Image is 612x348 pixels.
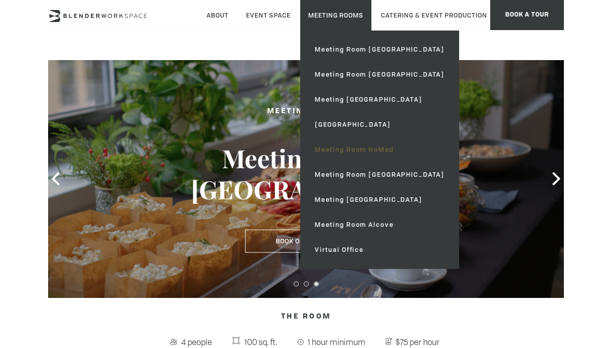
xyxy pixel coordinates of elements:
[48,307,564,326] h4: The Room
[245,230,367,253] a: Book Online Now
[307,87,453,112] a: Meeting [GEOGRAPHIC_DATA]
[307,37,453,62] a: Meeting Room [GEOGRAPHIC_DATA]
[562,300,612,348] iframe: Chat Widget
[307,237,453,262] a: Virtual Office
[307,162,453,187] a: Meeting Room [GEOGRAPHIC_DATA]
[307,137,453,162] a: Meeting Room NoMad
[307,212,453,237] a: Meeting Room Alcove
[307,112,453,137] a: [GEOGRAPHIC_DATA]
[307,62,453,87] a: Meeting Room [GEOGRAPHIC_DATA]
[191,105,422,118] h2: Meeting Space
[191,143,422,205] h3: Meeting Room [GEOGRAPHIC_DATA]
[307,187,453,212] a: Meeting [GEOGRAPHIC_DATA]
